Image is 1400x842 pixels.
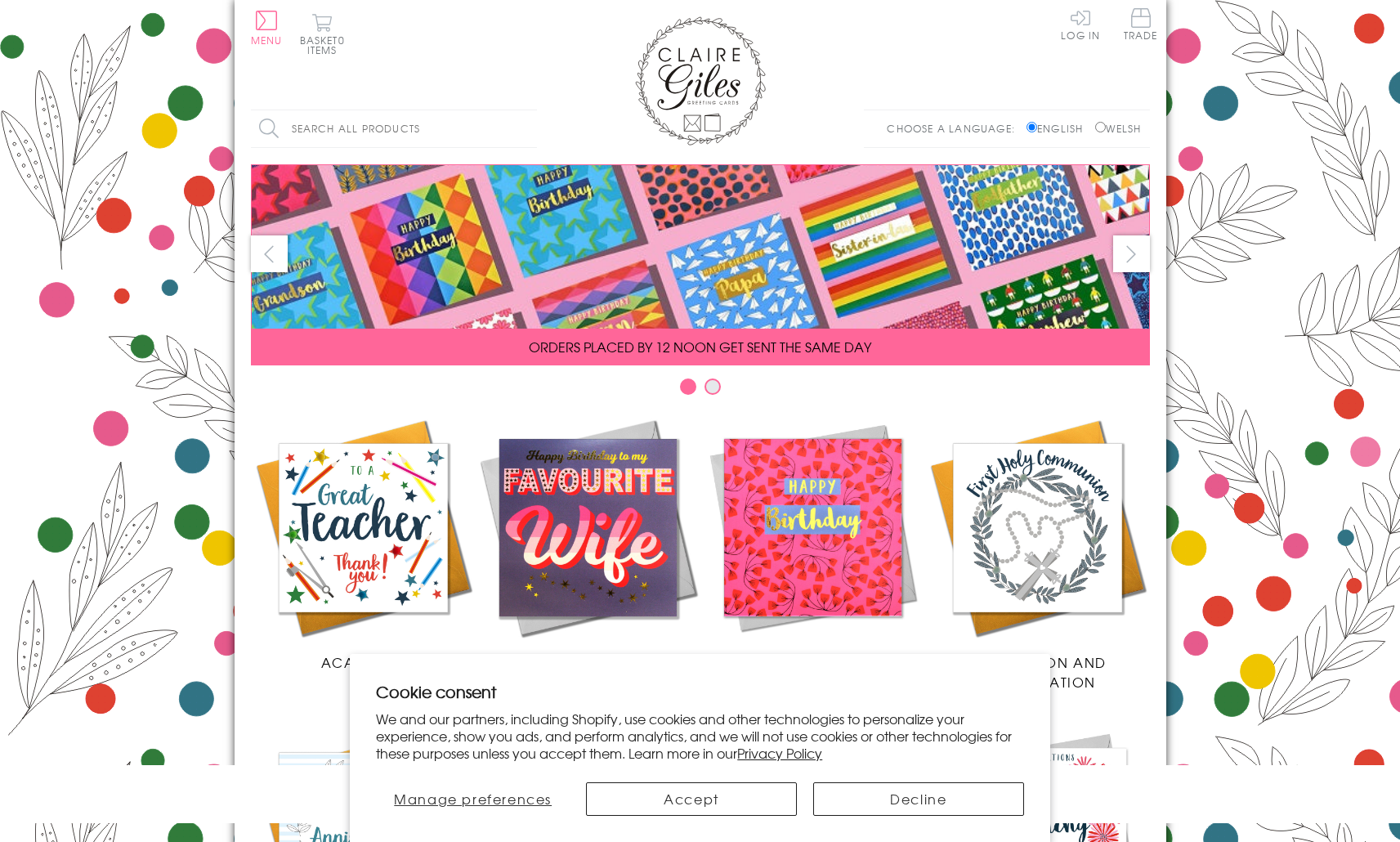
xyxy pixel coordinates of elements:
[887,121,1023,136] p: Choose a language:
[586,782,797,816] button: Accept
[1027,121,1091,136] label: English
[1124,8,1158,43] a: Trade
[251,33,283,47] span: Menu
[1095,122,1106,132] input: Welsh
[300,13,345,55] button: Basket0 items
[1095,121,1142,136] label: Welsh
[376,680,1024,703] h2: Cookie consent
[376,782,570,816] button: Manage preferences
[307,33,345,57] span: 0 items
[521,110,537,147] input: Search
[968,652,1107,692] span: Communion and Confirmation
[251,378,1150,403] div: Carousel Pagination
[704,378,721,395] button: Carousel Page 2
[376,710,1024,761] p: We and our partners, including Shopify, use cookies and other technologies to personalize your ex...
[394,789,552,808] span: Manage preferences
[813,782,1024,816] button: Decline
[1027,122,1037,132] input: English
[1124,8,1158,40] span: Trade
[737,743,822,763] a: Privacy Policy
[529,337,871,356] span: ORDERS PLACED BY 12 NOON GET SENT THE SAME DAY
[1113,235,1150,272] button: next
[251,235,288,272] button: prev
[925,415,1150,692] a: Communion and Confirmation
[251,415,476,672] a: Academic
[773,652,852,672] span: Birthdays
[321,652,405,672] span: Academic
[534,652,641,672] span: New Releases
[635,16,766,146] img: Claire Giles Greetings Cards
[1061,8,1100,40] a: Log In
[251,110,537,147] input: Search all products
[476,415,700,672] a: New Releases
[680,378,696,395] button: Carousel Page 1 (Current Slide)
[251,11,283,45] button: Menu
[700,415,925,672] a: Birthdays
